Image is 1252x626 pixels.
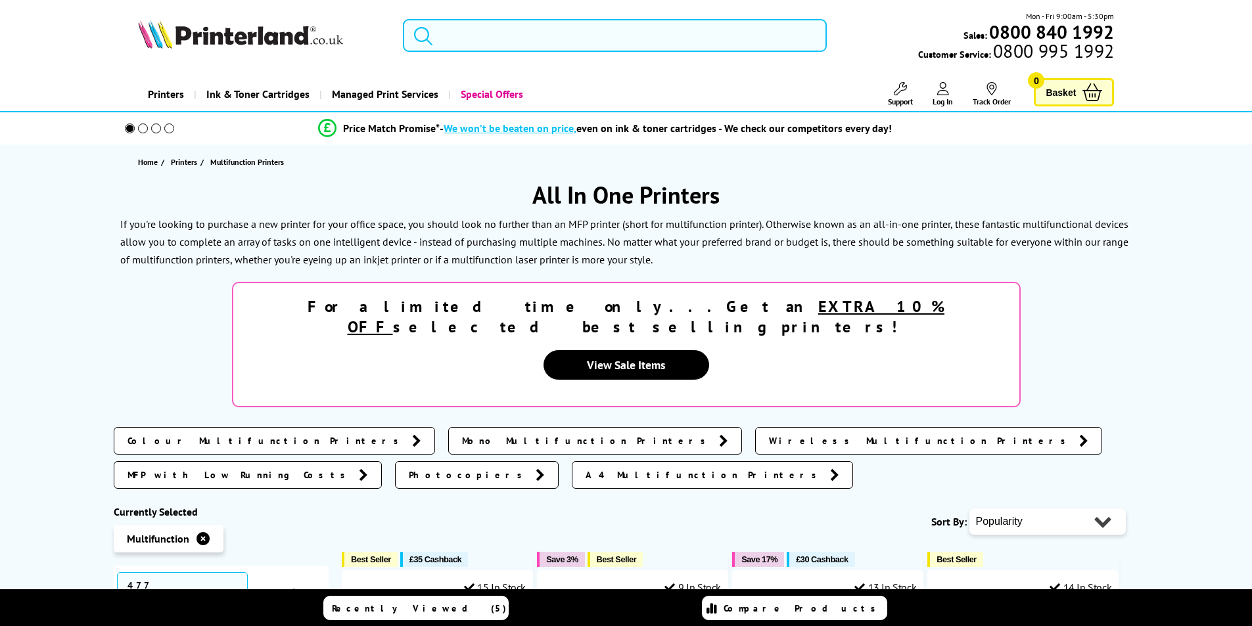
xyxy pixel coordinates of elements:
[171,155,200,169] a: Printers
[120,235,1128,266] p: No matter what your preferred brand or budget is, there should be something suitable for everyone...
[319,78,448,111] a: Managed Print Services
[586,468,823,481] span: A4 Multifunction Printers
[888,97,913,106] span: Support
[400,552,468,567] button: £35 Cashback
[448,427,742,455] a: Mono Multifunction Printers
[342,552,398,567] button: Best Seller
[755,427,1102,455] a: Wireless Multifunction Printers
[409,468,529,481] span: Photocopiers
[464,581,526,594] div: 15 In Stock
[248,585,309,610] a: reset filters
[171,155,197,169] span: Printers
[927,552,983,567] button: Best Seller
[138,20,387,51] a: Printerland Logo
[138,20,343,49] img: Printerland Logo
[114,505,329,518] div: Currently Selected
[973,82,1011,106] a: Track Order
[1026,10,1114,22] span: Mon - Fri 9:00am - 5:30pm
[308,296,944,337] strong: For a limited time only...Get an selected best selling printers!
[597,554,637,564] span: Best Seller
[128,468,352,481] span: MFP with Low Running Costs
[127,532,189,545] span: Multifunction
[769,434,1073,447] span: Wireless Multifunction Printers
[210,157,284,167] span: Multifunction Printers
[138,155,161,169] a: Home
[546,554,578,564] span: Save 3%
[1028,72,1044,89] span: 0
[114,179,1139,210] h1: All In One Printers
[732,552,784,567] button: Save 17%
[1034,78,1114,106] a: Basket 0
[796,554,848,564] span: £30 Cashback
[138,78,194,111] a: Printers
[991,45,1114,57] span: 0800 995 1992
[933,97,953,106] span: Log In
[128,434,406,447] span: Colour Multifunction Printers
[120,217,1128,248] p: If you're looking to purchase a new printer for your office space, you should look no further tha...
[444,122,576,135] span: We won’t be beaten on price,
[206,78,310,111] span: Ink & Toner Cartridges
[440,122,892,135] div: - even on ink & toner cartridges - We check our competitors every day!
[741,554,777,564] span: Save 17%
[588,552,643,567] button: Best Seller
[194,78,319,111] a: Ink & Toner Cartridges
[854,581,916,594] div: 13 In Stock
[724,602,883,614] span: Compare Products
[114,427,435,455] a: Colour Multifunction Printers
[348,296,945,337] u: EXTRA 10% OFF
[987,26,1114,38] a: 0800 840 1992
[448,78,533,111] a: Special Offers
[931,515,967,528] span: Sort By:
[664,581,721,594] div: 9 In Stock
[462,434,712,447] span: Mono Multifunction Printers
[937,554,977,564] span: Best Seller
[409,554,461,564] span: £35 Cashback
[323,596,509,620] a: Recently Viewed (5)
[702,596,887,620] a: Compare Products
[114,461,382,489] a: MFP with Low Running Costs
[117,572,248,622] span: 477 Products Found
[537,552,584,567] button: Save 3%
[888,82,913,106] a: Support
[1046,83,1076,101] span: Basket
[1050,581,1111,594] div: 14 In Stock
[787,552,854,567] button: £30 Cashback
[343,122,440,135] span: Price Match Promise*
[963,29,987,41] span: Sales:
[107,117,1104,140] li: modal_Promise
[544,350,709,380] a: View Sale Items
[989,20,1114,44] b: 0800 840 1992
[332,602,507,614] span: Recently Viewed (5)
[395,461,559,489] a: Photocopiers
[918,45,1114,60] span: Customer Service:
[351,554,391,564] span: Best Seller
[572,461,853,489] a: A4 Multifunction Printers
[933,82,953,106] a: Log In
